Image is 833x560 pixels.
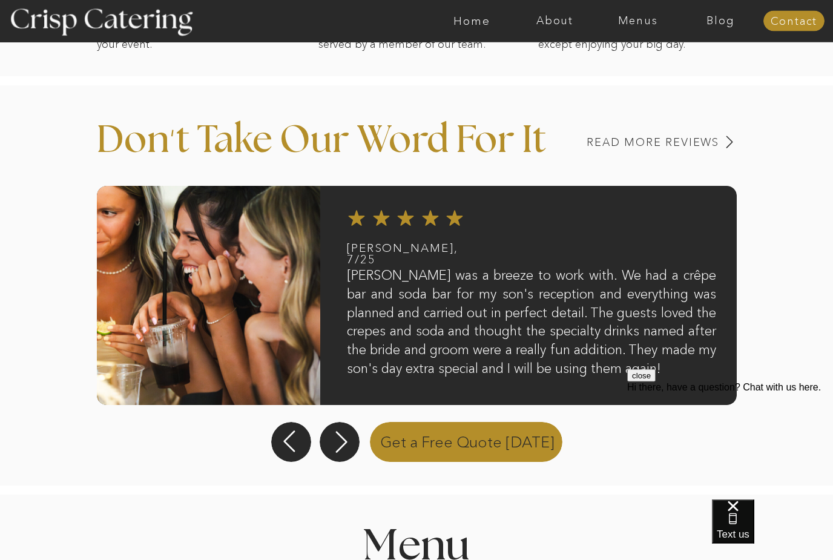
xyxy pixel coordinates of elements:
a: Menus [596,15,679,27]
p: Don t Take Our Word For It [97,122,577,178]
a: Blog [679,15,762,27]
iframe: podium webchat widget bubble [712,499,833,560]
a: Contact [763,16,825,28]
a: Get a Free Quote [DATE] [365,420,569,463]
h3: ' [148,124,198,154]
h2: [PERSON_NAME], 7/25 [347,243,446,266]
a: Read MORE REVIEWS [527,137,719,149]
h3: [PERSON_NAME] was a breeze to work with. We had a crêpe bar and soda bar for my son's reception a... [347,267,716,386]
a: About [513,15,596,27]
a: Home [430,15,513,27]
iframe: podium webchat widget prompt [627,369,833,515]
